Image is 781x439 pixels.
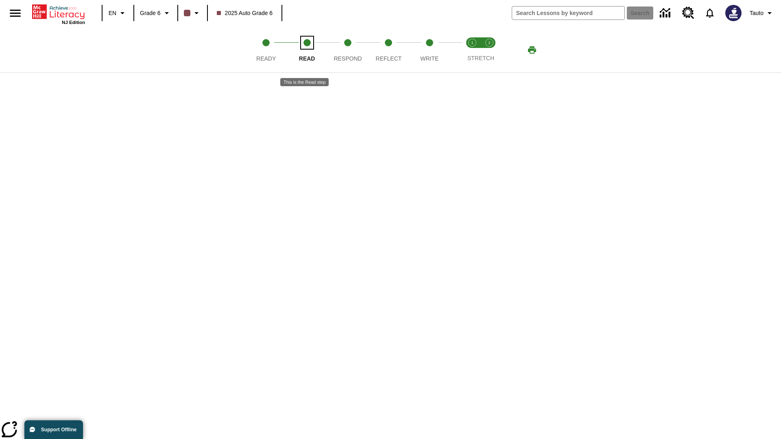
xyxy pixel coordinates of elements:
span: Support Offline [41,427,76,432]
span: 2025 Auto Grade 6 [217,9,273,17]
span: Tauto [750,9,764,17]
button: Grade: Grade 6, Select a grade [137,6,175,20]
button: Select a new avatar [720,2,746,24]
button: Read step 2 of 5 [283,28,330,72]
button: Write step 5 of 5 [406,28,453,72]
div: Home [32,3,85,25]
input: search field [512,7,624,20]
span: Ready [256,55,276,62]
a: Resource Center, Will open in new tab [677,2,699,24]
span: Respond [334,55,362,62]
button: Respond step 3 of 5 [324,28,371,72]
span: Read [299,55,315,62]
div: This is the Read step [280,78,329,86]
button: Class color is dark brown. Change class color [181,6,205,20]
a: Data Center [655,2,677,24]
span: Reflect [376,55,402,62]
span: STRETCH [467,55,494,61]
button: Open side menu [3,1,27,25]
a: Notifications [699,2,720,24]
button: Support Offline [24,420,83,439]
button: Ready step 1 of 5 [242,28,290,72]
span: NJ Edition [62,20,85,25]
button: Profile/Settings [746,6,778,20]
img: Avatar [725,5,742,21]
text: 2 [488,41,490,45]
button: Print [519,43,545,57]
button: Language: EN, Select a language [105,6,131,20]
span: EN [109,9,116,17]
span: Write [420,55,438,62]
button: Reflect step 4 of 5 [365,28,412,72]
text: 1 [471,41,473,45]
button: Stretch Respond step 2 of 2 [478,28,501,72]
span: Grade 6 [140,9,161,17]
button: Stretch Read step 1 of 2 [460,28,484,72]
